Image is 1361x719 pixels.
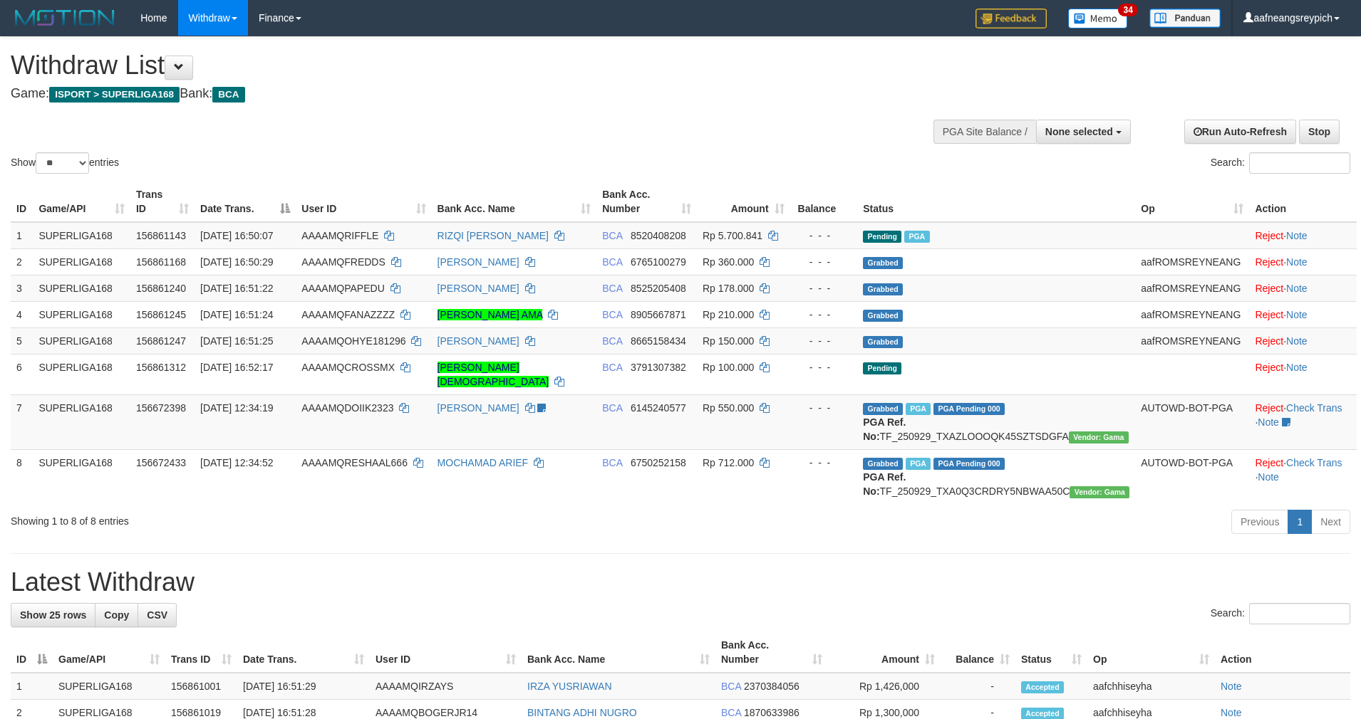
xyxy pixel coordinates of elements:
[1069,431,1129,444] span: Vendor URL: https://trx31.1velocity.biz
[1288,510,1312,534] a: 1
[438,283,519,294] a: [PERSON_NAME]
[136,402,186,414] span: 156672398
[104,609,129,621] span: Copy
[1215,632,1350,673] th: Action
[857,182,1135,222] th: Status
[200,402,273,414] span: [DATE] 12:34:19
[438,256,519,268] a: [PERSON_NAME]
[796,334,852,348] div: - - -
[438,402,519,414] a: [PERSON_NAME]
[200,335,273,347] span: [DATE] 16:51:25
[1135,182,1249,222] th: Op: activate to sort column ascending
[721,707,741,718] span: BCA
[602,362,622,373] span: BCA
[1255,256,1283,268] a: Reject
[631,362,686,373] span: Copy 3791307382 to clipboard
[11,603,95,627] a: Show 25 rows
[53,632,165,673] th: Game/API: activate to sort column ascending
[136,457,186,468] span: 156672433
[33,275,130,301] td: SUPERLIGA168
[438,362,549,387] a: [PERSON_NAME][DEMOGRAPHIC_DATA]
[602,309,622,320] span: BCA
[703,402,754,414] span: Rp 550.000
[863,336,903,348] span: Grabbed
[933,458,1005,470] span: PGA Pending
[53,673,165,700] td: SUPERLIGA168
[11,222,33,249] td: 1
[1286,362,1308,373] a: Note
[301,283,384,294] span: AAAAMQPAPEDU
[301,362,395,373] span: AAAAMQCROSSMX
[20,609,86,621] span: Show 25 rows
[136,335,186,347] span: 156861247
[1249,394,1357,449] td: · ·
[602,230,622,241] span: BCA
[933,120,1036,144] div: PGA Site Balance /
[95,603,138,627] a: Copy
[744,681,799,692] span: Copy 2370384056 to clipboard
[744,707,799,718] span: Copy 1870633986 to clipboard
[904,231,929,243] span: Marked by aafchhiseyha
[1135,275,1249,301] td: aafROMSREYNEANG
[1255,335,1283,347] a: Reject
[1221,707,1242,718] a: Note
[200,256,273,268] span: [DATE] 16:50:29
[237,673,370,700] td: [DATE] 16:51:29
[1068,9,1128,28] img: Button%20Memo.svg
[1135,394,1249,449] td: AUTOWD-BOT-PGA
[36,152,89,174] select: Showentries
[1249,222,1357,249] td: ·
[33,301,130,327] td: SUPERLIGA168
[703,457,754,468] span: Rp 712.000
[863,257,903,269] span: Grabbed
[631,283,686,294] span: Copy 8525205408 to clipboard
[1255,309,1283,320] a: Reject
[1249,182,1357,222] th: Action
[790,182,858,222] th: Balance
[933,403,1005,415] span: PGA Pending
[1286,283,1308,294] a: Note
[863,458,903,470] span: Grabbed
[1255,283,1283,294] a: Reject
[828,632,941,673] th: Amount: activate to sort column ascending
[136,283,186,294] span: 156861240
[906,403,931,415] span: Marked by aafsoycanthlai
[138,603,177,627] a: CSV
[1211,152,1350,174] label: Search:
[1311,510,1350,534] a: Next
[796,255,852,269] div: - - -
[1249,248,1357,275] td: ·
[33,248,130,275] td: SUPERLIGA168
[1249,301,1357,327] td: ·
[301,457,408,468] span: AAAAMQRESHAAL666
[1249,449,1357,504] td: · ·
[1087,632,1215,673] th: Op: activate to sort column ascending
[863,283,903,295] span: Grabbed
[863,471,906,497] b: PGA Ref. No:
[863,362,901,374] span: Pending
[1258,416,1279,428] a: Note
[200,230,273,241] span: [DATE] 16:50:07
[200,309,273,320] span: [DATE] 16:51:24
[1231,510,1288,534] a: Previous
[703,256,754,268] span: Rp 360.000
[11,327,33,354] td: 5
[33,327,130,354] td: SUPERLIGA168
[1258,471,1279,483] a: Note
[527,681,612,692] a: IRZA YUSRIAWAN
[1249,152,1350,174] input: Search:
[796,281,852,295] div: - - -
[1286,230,1308,241] a: Note
[1286,335,1308,347] a: Note
[1149,9,1221,28] img: panduan.png
[33,354,130,394] td: SUPERLIGA168
[527,707,637,718] a: BINTANG ADHI NUGRO
[136,230,186,241] span: 156861143
[1135,449,1249,504] td: AUTOWD-BOT-PGA
[200,283,273,294] span: [DATE] 16:51:22
[1255,362,1283,373] a: Reject
[703,362,754,373] span: Rp 100.000
[796,360,852,374] div: - - -
[1135,327,1249,354] td: aafROMSREYNEANG
[136,362,186,373] span: 156861312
